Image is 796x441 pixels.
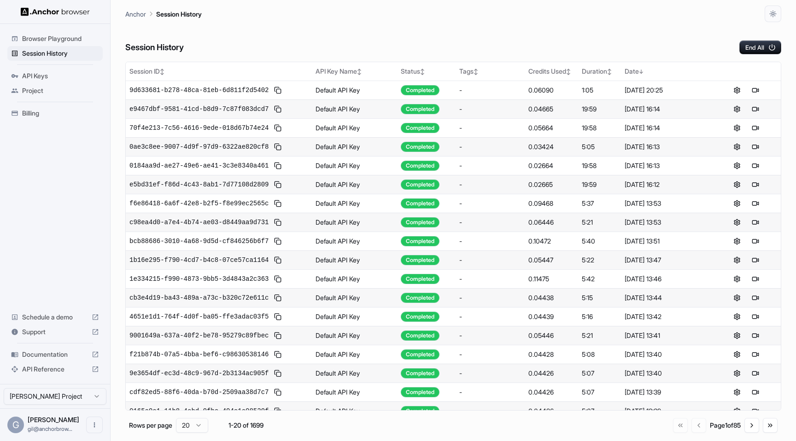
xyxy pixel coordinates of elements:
div: [DATE] 13:53 [625,199,708,208]
span: Session History [22,49,99,58]
div: - [459,312,521,321]
span: bcb88686-3010-4a68-9d5d-cf846256b6f7 [129,237,269,246]
span: 9001649a-637a-40f2-be78-95279c89fbec [129,331,269,340]
div: 5:07 [582,388,618,397]
div: 5:22 [582,255,618,265]
div: [DATE] 13:53 [625,218,708,227]
div: [DATE] 13:39 [625,406,708,416]
div: 0.11475 [528,274,574,284]
td: Default API Key [312,250,397,269]
div: 0.02665 [528,180,574,189]
div: Documentation [7,347,103,362]
td: Default API Key [312,213,397,232]
span: ↕ [566,68,571,75]
span: 0165c9a1-11b8-4ebd-9fbc-494e1e08529f [129,406,269,416]
div: 5:21 [582,218,618,227]
div: Completed [401,368,439,378]
span: Support [22,327,88,337]
div: 19:58 [582,161,618,170]
div: [DATE] 13:42 [625,312,708,321]
div: Completed [401,236,439,246]
div: Billing [7,106,103,121]
td: Default API Key [312,401,397,420]
div: 5:15 [582,293,618,302]
td: Default API Key [312,364,397,383]
td: Default API Key [312,118,397,137]
div: Support [7,325,103,339]
span: Schedule a demo [22,313,88,322]
div: [DATE] 13:40 [625,350,708,359]
span: ↕ [474,68,478,75]
div: Session ID [129,67,308,76]
div: 1-20 of 1699 [223,421,269,430]
span: 0ae3c8ee-9007-4d9f-97d9-6322ae820cf8 [129,142,269,151]
span: 1e334215-f990-4873-9bb5-3d4843a2c363 [129,274,269,284]
div: - [459,199,521,208]
img: Anchor Logo [21,7,90,16]
span: Documentation [22,350,88,359]
div: Duration [582,67,618,76]
p: Anchor [125,9,146,19]
h6: Session History [125,41,184,54]
div: - [459,161,521,170]
div: [DATE] 13:51 [625,237,708,246]
div: - [459,350,521,359]
div: [DATE] 16:12 [625,180,708,189]
div: 0.02664 [528,161,574,170]
div: Completed [401,198,439,209]
div: Completed [401,331,439,341]
span: 1b16e295-f790-4cd7-b4c8-07ce57ca1164 [129,255,269,265]
td: Default API Key [312,175,397,194]
div: - [459,293,521,302]
span: ↕ [160,68,164,75]
div: Completed [401,274,439,284]
div: 0.04665 [528,104,574,114]
div: 5:08 [582,350,618,359]
div: 0.04428 [528,350,574,359]
div: - [459,237,521,246]
td: Default API Key [312,232,397,250]
span: 9e3654df-ec3d-48c9-967d-2b3134ac905f [129,369,269,378]
td: Default API Key [312,326,397,345]
div: 19:58 [582,123,618,133]
div: 0.05447 [528,255,574,265]
span: 4651e1d1-764f-4d0f-ba05-ffe3adac03f5 [129,312,269,321]
div: API Key Name [316,67,393,76]
div: 0.04438 [528,293,574,302]
div: [DATE] 16:14 [625,123,708,133]
div: Completed [401,104,439,114]
div: [DATE] 16:14 [625,104,708,114]
div: Session History [7,46,103,61]
div: - [459,104,521,114]
div: 5:37 [582,199,618,208]
span: ↕ [607,68,612,75]
div: Completed [401,387,439,397]
td: Default API Key [312,269,397,288]
div: [DATE] 13:41 [625,331,708,340]
div: Tags [459,67,521,76]
div: Completed [401,293,439,303]
div: [DATE] 16:13 [625,142,708,151]
span: f6e86418-6a6f-42e8-b2f5-f8e99ec2565c [129,199,269,208]
div: 0.04426 [528,369,574,378]
div: [DATE] 13:46 [625,274,708,284]
div: [DATE] 13:44 [625,293,708,302]
div: Completed [401,217,439,227]
div: Completed [401,142,439,152]
div: [DATE] 13:47 [625,255,708,265]
span: 9d633681-b278-48ca-81eb-6d811f2d5402 [129,86,269,95]
div: - [459,142,521,151]
span: Project [22,86,99,95]
div: 5:07 [582,369,618,378]
span: f21b874b-07a5-4bba-bef6-c98630538146 [129,350,269,359]
div: Completed [401,406,439,416]
div: 1:05 [582,86,618,95]
td: Default API Key [312,99,397,118]
div: 0.09468 [528,199,574,208]
span: 70f4e213-7c56-4616-9ede-018d67b74e24 [129,123,269,133]
div: Schedule a demo [7,310,103,325]
div: Completed [401,85,439,95]
div: Completed [401,349,439,360]
td: Default API Key [312,137,397,156]
div: 5:05 [582,142,618,151]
